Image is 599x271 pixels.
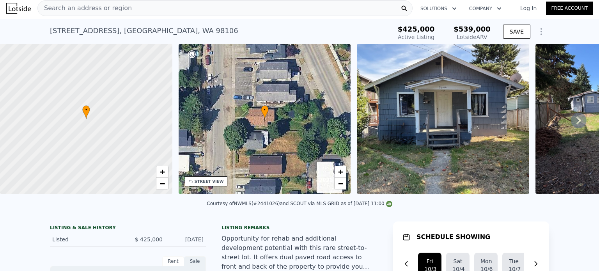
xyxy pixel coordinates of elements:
[533,24,549,39] button: Show Options
[159,167,165,177] span: +
[416,232,490,242] h1: SCHEDULE SHOWING
[509,257,519,265] div: Tue
[169,236,204,243] div: [DATE]
[338,179,343,188] span: −
[222,225,377,231] div: Listing remarks
[156,178,168,190] a: Zoom out
[480,257,491,265] div: Mon
[452,257,463,265] div: Sat
[261,105,269,119] div: •
[6,3,31,14] img: Lotside
[463,2,508,16] button: Company
[335,166,346,178] a: Zoom in
[511,4,546,12] a: Log In
[159,179,165,188] span: −
[386,201,392,207] img: NWMLS Logo
[82,106,90,113] span: •
[338,167,343,177] span: +
[184,256,206,266] div: Sale
[38,4,132,13] span: Search an address or region
[135,236,163,243] span: $ 425,000
[454,33,491,41] div: Lotside ARV
[335,178,346,190] a: Zoom out
[454,25,491,33] span: $539,000
[357,44,529,194] img: Sale: 169864555 Parcel: 97631452
[195,179,224,184] div: STREET VIEW
[398,34,434,40] span: Active Listing
[261,106,269,113] span: •
[162,256,184,266] div: Rent
[50,25,238,36] div: [STREET_ADDRESS] , [GEOGRAPHIC_DATA] , WA 98106
[546,2,593,15] a: Free Account
[503,25,530,39] button: SAVE
[424,257,435,265] div: Fri
[82,105,90,119] div: •
[207,201,392,206] div: Courtesy of NWMLS (#2441026) and SCOUT via MLS GRID as of [DATE] 11:00
[52,236,122,243] div: Listed
[50,225,206,232] div: LISTING & SALE HISTORY
[398,25,435,33] span: $425,000
[156,166,168,178] a: Zoom in
[414,2,463,16] button: Solutions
